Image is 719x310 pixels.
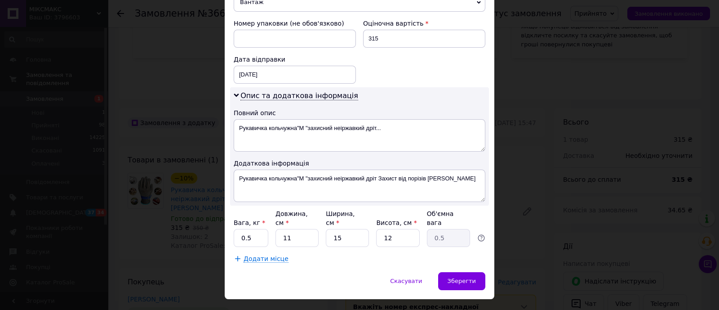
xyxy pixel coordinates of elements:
[234,19,356,28] div: Номер упаковки (не обов'язково)
[234,108,485,117] div: Повний опис
[390,278,422,284] span: Скасувати
[234,55,356,64] div: Дата відправки
[427,209,470,227] div: Об'ємна вага
[234,159,485,168] div: Додаткова інформація
[363,19,485,28] div: Оціночна вартість
[240,91,358,100] span: Опис та додаткова інформація
[244,255,288,263] span: Додати місце
[234,219,265,226] label: Вага, кг
[234,119,485,152] textarea: Рукавичка кольчужна"М "захисний неіржавкий дріт...
[448,278,476,284] span: Зберегти
[376,219,417,226] label: Висота, см
[234,170,485,202] textarea: Рукавичка кольчужна"М "захисний неіржавкий дріт Захист від порізів [PERSON_NAME]
[275,210,308,226] label: Довжина, см
[326,210,355,226] label: Ширина, см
